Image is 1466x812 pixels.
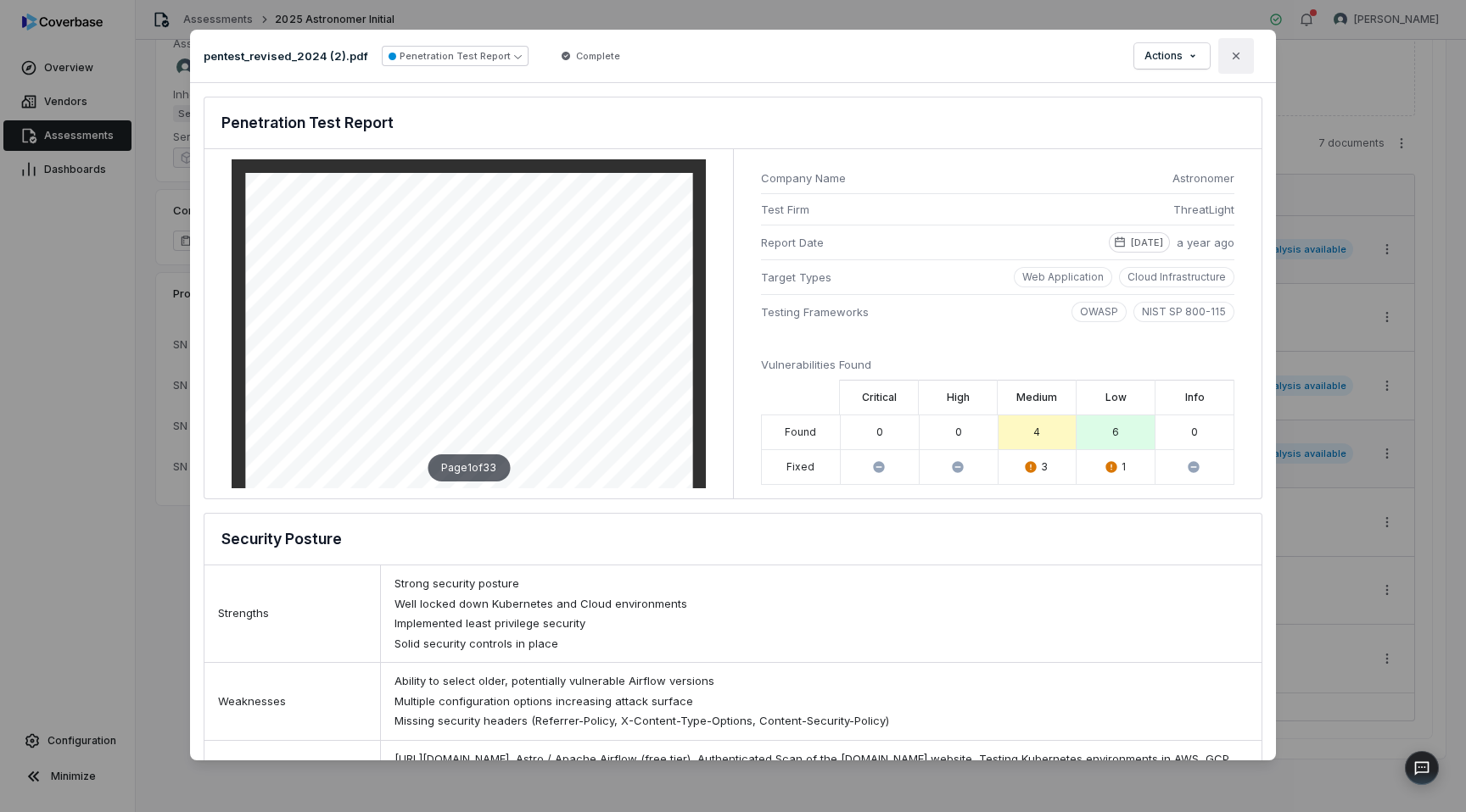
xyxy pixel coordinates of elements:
[1131,236,1163,249] p: [DATE]
[947,391,970,404] label: High
[394,596,1248,613] div: Well locked down Kubernetes and Cloud environments
[394,673,1248,690] div: Ability to select older, potentially vulnerable Airflow versions
[1022,270,1104,284] p: Web Application
[204,663,381,740] div: Weaknesses
[1106,460,1126,474] div: 1
[1033,425,1040,439] div: 4
[394,576,1248,592] div: Strong security posture
[761,358,871,371] span: Vulnerabilities Found
[1144,49,1183,63] span: Actions
[1105,391,1127,404] label: Low
[1026,460,1048,474] div: 3
[1172,170,1234,186] span: Astronomer
[1127,270,1226,284] p: Cloud Infrastructure
[1185,391,1205,404] label: Info
[576,49,620,63] span: Complete
[862,391,897,404] label: Critical
[761,170,1159,186] span: Company Name
[1080,305,1118,319] p: OWASP
[955,425,962,439] div: 0
[221,111,394,135] h3: Penetration Test Report
[204,565,381,662] div: Strengths
[1134,43,1210,69] button: Actions
[394,693,1248,710] div: Multiple configuration options increasing attack surface
[394,713,1248,730] div: Missing security headers (Referrer-Policy, X-Content-Type-Options, Content-Security-Policy)
[394,615,1248,632] div: Implemented least privilege security
[786,460,814,474] div: Fixed
[761,269,1000,286] span: Target Types
[761,201,1160,218] span: Test Firm
[1191,425,1198,439] div: 0
[204,48,368,64] p: pentest_revised_2024 (2).pdf
[876,425,883,439] div: 0
[1112,425,1119,439] div: 6
[381,741,1262,794] div: [URL][DOMAIN_NAME], Astro / Apache Airflow (free tier), Authenticated Scan of the [DOMAIN_NAME] w...
[1016,391,1057,404] label: Medium
[1142,305,1226,319] p: NIST SP 800-115
[1173,201,1234,218] span: ThreatLight
[785,425,816,439] div: Found
[1177,234,1234,253] span: a year ago
[761,303,1058,320] span: Testing Frameworks
[204,741,381,794] div: Scope
[394,636,1248,653] div: Solid security controls in place
[428,454,510,481] div: Page 1 of 33
[221,527,342,551] h3: Security Posture
[761,234,1095,251] span: Report Date
[382,46,529,66] button: Penetration Test Report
